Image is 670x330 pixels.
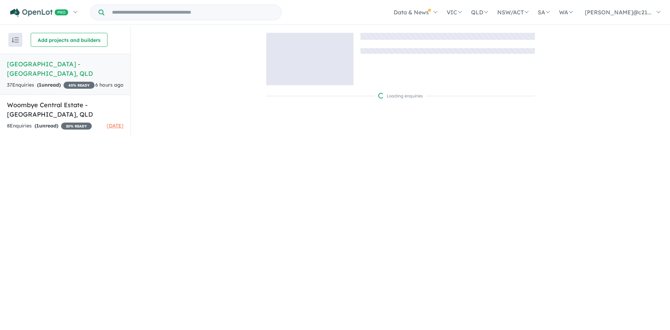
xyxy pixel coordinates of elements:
div: Loading enquiries [378,93,423,100]
img: sort.svg [12,37,19,43]
strong: ( unread) [37,82,61,88]
h5: [GEOGRAPHIC_DATA] - [GEOGRAPHIC_DATA] , QLD [7,59,124,78]
h5: Woombye Central Estate - [GEOGRAPHIC_DATA] , QLD [7,100,124,119]
strong: ( unread) [35,123,58,129]
input: Try estate name, suburb, builder or developer [106,5,280,20]
span: 6 hours ago [95,82,124,88]
span: 20 % READY [61,123,92,130]
span: [DATE] [107,123,124,129]
button: Add projects and builders [31,33,107,47]
span: 1 [36,123,39,129]
span: 1 [39,82,42,88]
div: 37 Enquir ies [7,81,95,89]
span: [PERSON_NAME]@c21... [585,9,652,16]
div: 8 Enquir ies [7,122,92,130]
img: Openlot PRO Logo White [10,8,68,17]
span: 45 % READY [64,82,95,89]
